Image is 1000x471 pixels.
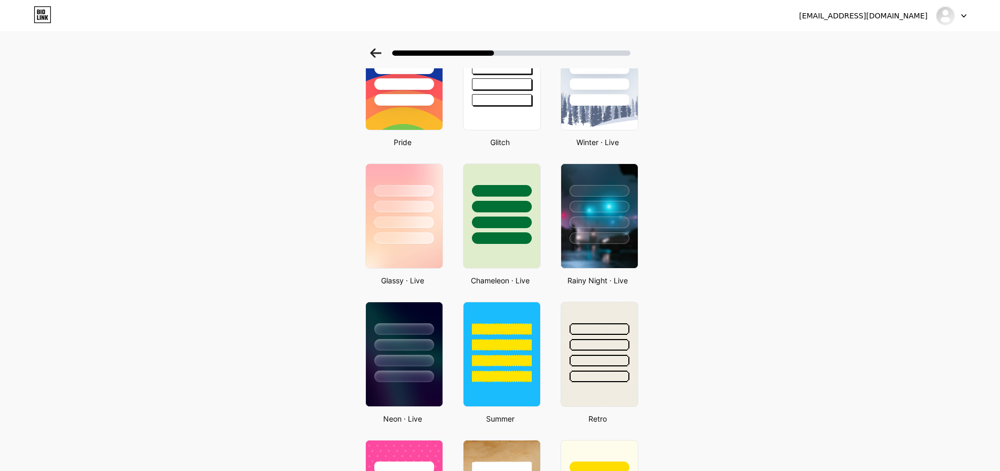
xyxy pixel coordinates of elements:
[362,413,443,424] div: Neon · Live
[557,413,638,424] div: Retro
[460,275,541,286] div: Chameleon · Live
[557,137,638,148] div: Winter · Live
[362,275,443,286] div: Glassy · Live
[460,137,541,148] div: Glitch
[460,413,541,424] div: Summer
[935,6,955,26] img: noor1
[799,11,928,22] div: [EMAIL_ADDRESS][DOMAIN_NAME]
[557,275,638,286] div: Rainy Night · Live
[362,137,443,148] div: Pride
